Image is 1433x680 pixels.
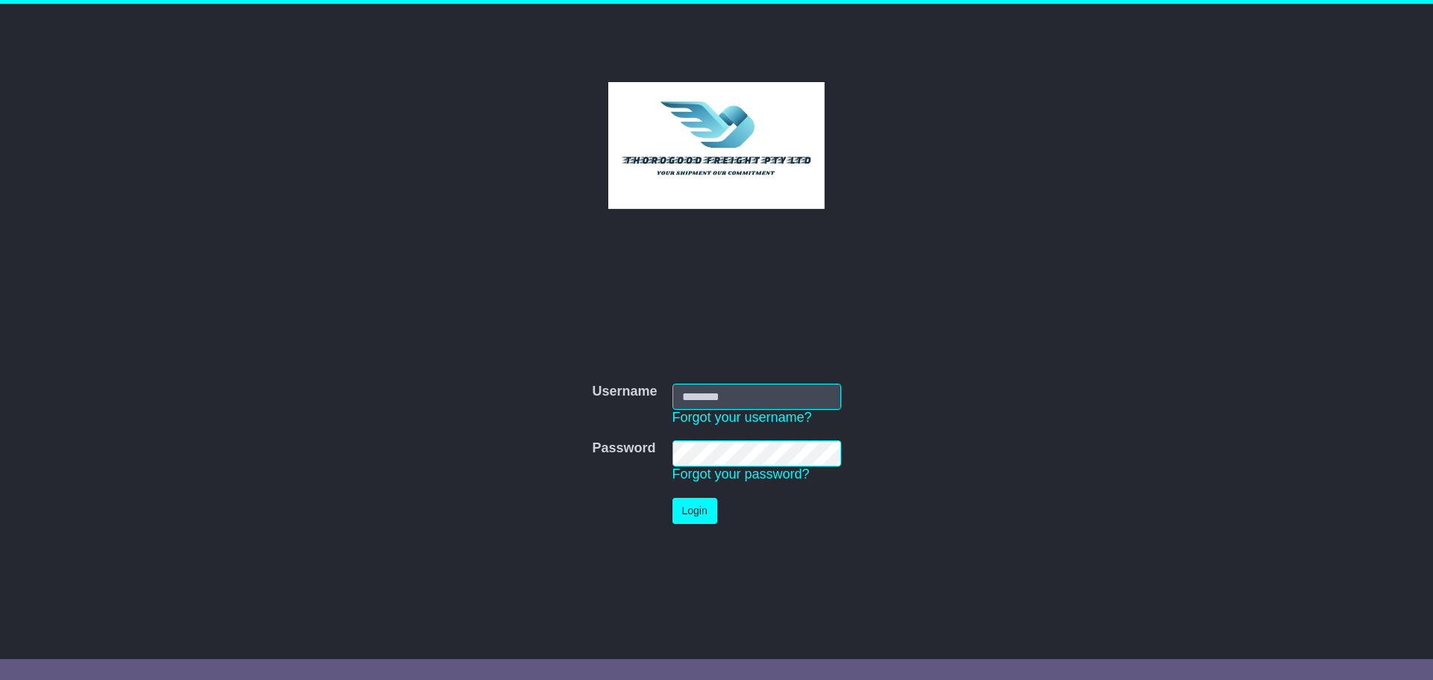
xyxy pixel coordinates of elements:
[592,384,657,400] label: Username
[608,82,825,209] img: Thorogood Freight Pty Ltd
[592,440,655,457] label: Password
[672,498,717,524] button: Login
[672,467,810,481] a: Forgot your password?
[672,410,812,425] a: Forgot your username?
